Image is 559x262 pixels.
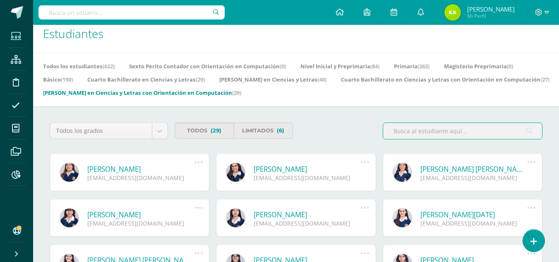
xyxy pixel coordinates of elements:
span: (263) [417,62,429,70]
span: Todos los grados [56,123,146,139]
div: [EMAIL_ADDRESS][DOMAIN_NAME] [420,174,528,182]
a: [PERSON_NAME] [87,210,194,219]
span: (29) [211,123,221,138]
a: [PERSON_NAME] [254,210,361,219]
input: Busca al estudiante aquí... [383,123,542,139]
a: [PERSON_NAME] en Ciencias y Letras con Orientación en Computación(29) [43,86,241,99]
span: Mi Perfil [467,12,515,19]
span: (27) [540,76,549,83]
a: Cuarto Bachillerato en Ciencias y Letras con Orientación en Computación(27) [341,73,549,86]
a: Primaria(263) [394,60,429,73]
div: [EMAIL_ADDRESS][DOMAIN_NAME] [420,219,528,227]
a: Todos los grados [50,123,168,139]
a: Sexto Perito Contador con Orientación en Computación(0) [129,60,286,73]
span: (29) [232,89,241,96]
span: [PERSON_NAME] [467,5,515,13]
div: [EMAIL_ADDRESS][DOMAIN_NAME] [87,219,194,227]
img: d6f4a965678b72818fa0429cbf0648b7.png [444,4,461,21]
span: (29) [196,76,205,83]
a: Limitados(6) [234,123,293,139]
span: Estudiantes [43,26,103,41]
a: Todos los estudiantes(622) [43,60,115,73]
span: (84) [370,62,379,70]
a: [PERSON_NAME] [PERSON_NAME] [420,164,528,174]
span: (0) [280,62,286,70]
a: [PERSON_NAME][DATE] [420,210,528,219]
span: (40) [317,76,326,83]
a: Magisterio Preprimaria(0) [444,60,513,73]
a: [PERSON_NAME] [87,164,194,174]
a: Nivel Inicial y Preprimaria(84) [300,60,379,73]
a: Básico(150) [43,73,73,86]
input: Busca un usuario... [38,5,225,19]
a: [PERSON_NAME] [254,164,361,174]
span: (0) [507,62,513,70]
span: (150) [61,76,73,83]
a: Todos(29) [175,123,234,139]
span: (6) [277,123,284,138]
a: Cuarto Bachillerato en Ciencias y Letras(29) [87,73,205,86]
div: [EMAIL_ADDRESS][DOMAIN_NAME] [254,219,361,227]
a: [PERSON_NAME] en Ciencias y Letras(40) [219,73,326,86]
div: [EMAIL_ADDRESS][DOMAIN_NAME] [254,174,361,182]
div: [EMAIL_ADDRESS][DOMAIN_NAME] [87,174,194,182]
span: (622) [103,62,115,70]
